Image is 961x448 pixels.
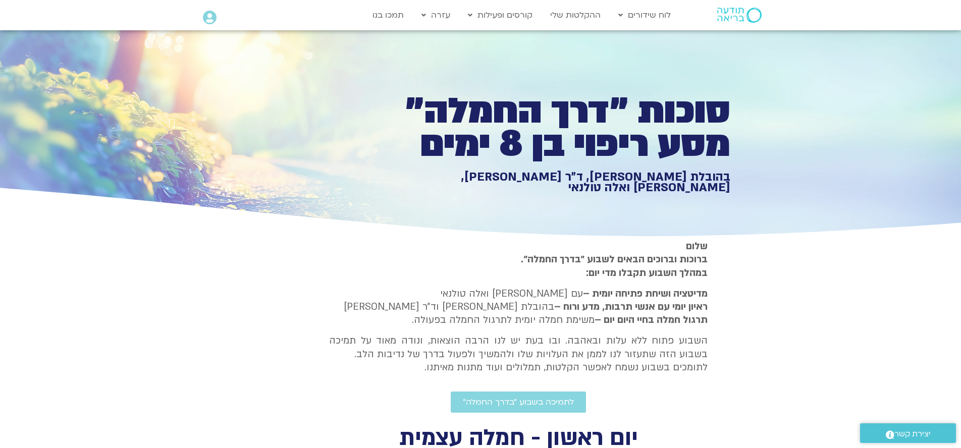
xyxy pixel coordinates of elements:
b: תרגול חמלה בחיי היום יום – [595,313,708,326]
b: ראיון יומי עם אנשי תרבות, מדע ורוח – [554,300,708,313]
strong: שלום [686,240,708,253]
a: תמכו בנו [367,6,409,25]
p: השבוע פתוח ללא עלות ובאהבה. ובו בעת יש לנו הרבה הוצאות, ונודה מאוד על תמיכה בשבוע הזה שתעזור לנו ... [329,334,708,374]
p: עם [PERSON_NAME] ואלה טולנאי בהובלת [PERSON_NAME] וד״ר [PERSON_NAME] משימת חמלה יומית לתרגול החמל... [329,287,708,327]
a: לוח שידורים [613,6,676,25]
span: לתמיכה בשבוע ״בדרך החמלה״ [463,398,574,407]
a: קורסים ופעילות [463,6,538,25]
h1: סוכות ״דרך החמלה״ מסע ריפוי בן 8 ימים [381,95,730,161]
img: תודעה בריאה [717,8,762,23]
span: יצירת קשר [894,427,931,441]
a: יצירת קשר [860,423,956,443]
a: לתמיכה בשבוע ״בדרך החמלה״ [451,391,586,413]
strong: מדיטציה ושיחת פתיחה יומית – [583,287,708,300]
a: עזרה [416,6,455,25]
h1: בהובלת [PERSON_NAME], ד״ר [PERSON_NAME], [PERSON_NAME] ואלה טולנאי [381,172,730,193]
strong: ברוכות וברוכים הבאים לשבוע ״בדרך החמלה״. במהלך השבוע תקבלו מדי יום: [521,253,708,279]
a: ההקלטות שלי [545,6,606,25]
